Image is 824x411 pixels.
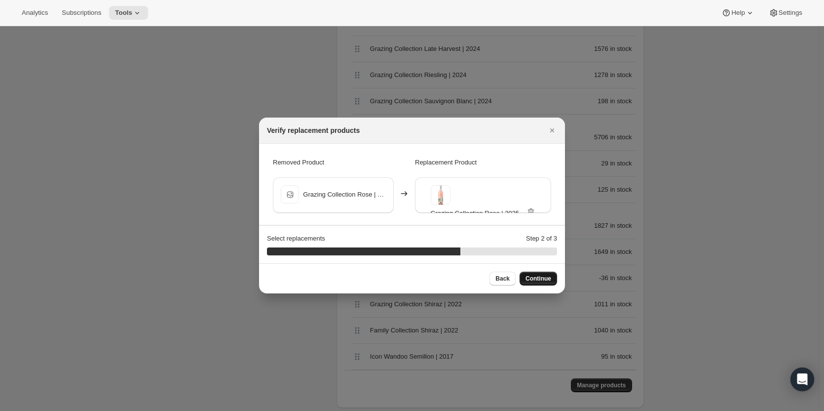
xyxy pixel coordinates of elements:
[415,158,551,167] p: Replacement Product
[489,272,516,286] button: Back
[115,9,132,17] span: Tools
[62,9,101,17] span: Subscriptions
[267,125,360,135] h2: Verify replacement products
[525,275,551,283] span: Continue
[731,9,745,17] span: Help
[56,6,107,20] button: Subscriptions
[431,208,520,218] span: Grazing Collection Rose | 2025
[520,272,557,286] button: Continue
[526,234,557,244] p: Step 2 of 3
[22,9,48,17] span: Analytics
[431,185,450,205] img: Grazing Collection Rose | 2025 - Default Title
[16,6,54,20] button: Analytics
[267,234,325,244] p: Select replacements
[763,6,808,20] button: Settings
[779,9,802,17] span: Settings
[545,123,559,137] button: Close
[495,275,510,283] span: Back
[273,158,409,167] p: Removed Product
[790,368,814,391] div: Open Intercom Messenger
[109,6,148,20] button: Tools
[715,6,760,20] button: Help
[303,190,386,200] span: Grazing Collection Rose | 2024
